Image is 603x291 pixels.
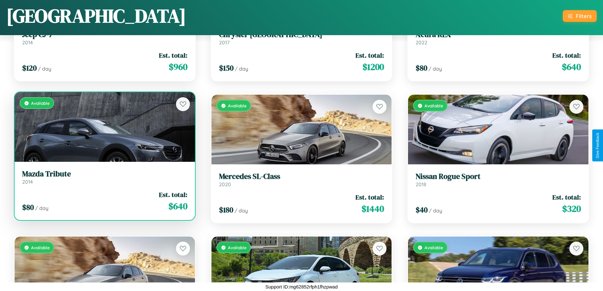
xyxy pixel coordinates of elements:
[355,51,384,60] span: Est. total:
[424,245,443,250] span: Available
[22,202,34,212] span: $ 80
[228,103,247,108] span: Available
[22,169,187,185] a: Mazda Tribute2014
[219,39,229,46] span: 2017
[235,207,248,214] span: / day
[22,179,33,185] span: 2014
[562,60,581,73] span: $ 640
[361,202,384,215] span: $ 1440
[362,60,384,73] span: $ 1200
[22,63,37,73] span: $ 120
[219,205,233,215] span: $ 180
[31,100,50,106] span: Available
[562,202,581,215] span: $ 320
[265,282,337,291] p: Support ID: mg62852rfph1fhzpwad
[22,30,187,46] a: Jeep CJ-72014
[219,30,384,46] a: Chrysler [GEOGRAPHIC_DATA]2017
[416,39,427,46] span: 2022
[416,172,581,187] a: Nissan Rogue Sport2018
[22,169,187,179] h3: Mazda Tribute
[552,193,581,202] span: Est. total:
[595,133,600,158] div: Give Feedback
[552,51,581,60] span: Est. total:
[355,193,384,202] span: Est. total:
[235,66,248,72] span: / day
[22,39,33,46] span: 2014
[429,207,442,214] span: / day
[159,51,187,60] span: Est. total:
[219,172,384,187] a: Mercedes SL-Class2020
[429,66,442,72] span: / day
[168,200,187,212] span: $ 640
[416,172,581,181] h3: Nissan Rogue Sport
[31,245,50,250] span: Available
[35,205,48,211] span: / day
[576,13,592,19] div: Filters
[38,66,51,72] span: / day
[416,30,581,46] a: Acura RLX2022
[6,3,186,29] h1: [GEOGRAPHIC_DATA]
[169,60,187,73] span: $ 960
[219,63,234,73] span: $ 150
[219,181,231,187] span: 2020
[159,190,187,199] span: Est. total:
[416,181,426,187] span: 2018
[424,103,443,108] span: Available
[416,63,427,73] span: $ 80
[563,10,597,22] button: Filters
[219,30,384,39] h3: Chrysler [GEOGRAPHIC_DATA]
[228,245,247,250] span: Available
[416,205,428,215] span: $ 40
[219,172,384,181] h3: Mercedes SL-Class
